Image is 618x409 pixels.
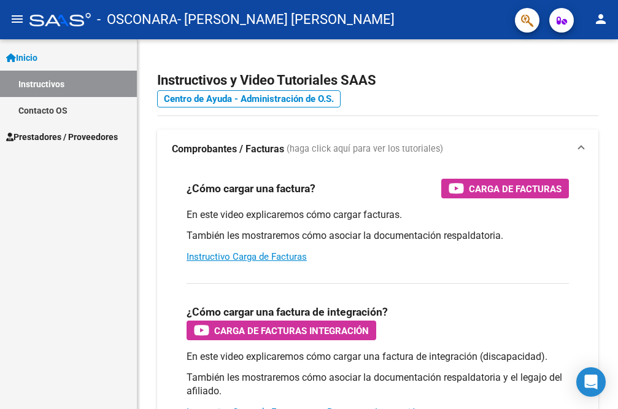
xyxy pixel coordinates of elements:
[6,130,118,144] span: Prestadores / Proveedores
[187,208,569,222] p: En este video explicaremos cómo cargar facturas.
[469,181,562,197] span: Carga de Facturas
[441,179,569,198] button: Carga de Facturas
[157,130,598,169] mat-expansion-panel-header: Comprobantes / Facturas (haga click aquí para ver los tutoriales)
[593,12,608,26] mat-icon: person
[187,303,388,321] h3: ¿Cómo cargar una factura de integración?
[187,229,569,243] p: También les mostraremos cómo asociar la documentación respaldatoria.
[187,321,376,340] button: Carga de Facturas Integración
[287,142,443,156] span: (haga click aquí para ver los tutoriales)
[97,6,177,33] span: - OSCONARA
[576,367,606,397] div: Open Intercom Messenger
[157,90,341,107] a: Centro de Ayuda - Administración de O.S.
[187,371,569,398] p: También les mostraremos cómo asociar la documentación respaldatoria y el legajo del afiliado.
[172,142,284,156] strong: Comprobantes / Facturas
[6,51,37,64] span: Inicio
[187,350,569,364] p: En este video explicaremos cómo cargar una factura de integración (discapacidad).
[157,69,598,92] h2: Instructivos y Video Tutoriales SAAS
[214,323,369,338] span: Carga de Facturas Integración
[177,6,395,33] span: - [PERSON_NAME] [PERSON_NAME]
[10,12,25,26] mat-icon: menu
[187,251,307,262] a: Instructivo Carga de Facturas
[187,180,315,197] h3: ¿Cómo cargar una factura?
